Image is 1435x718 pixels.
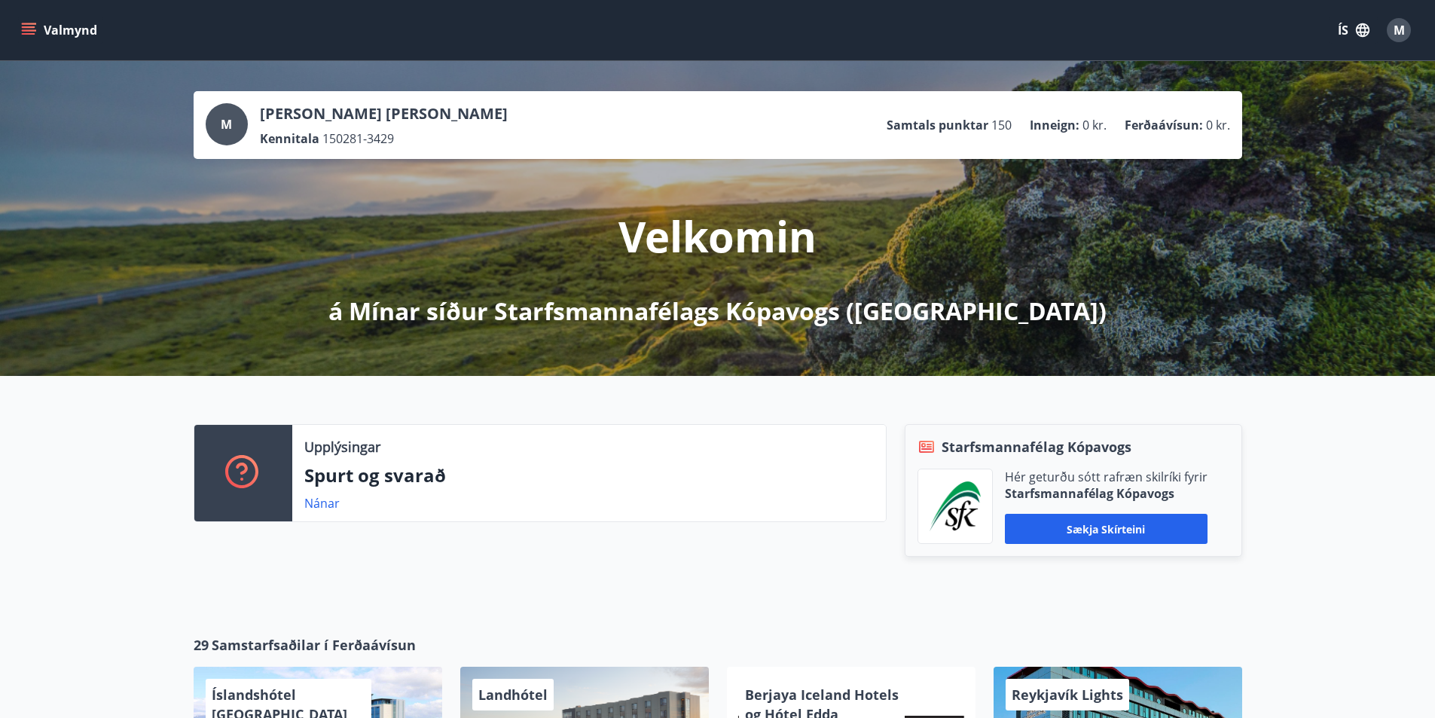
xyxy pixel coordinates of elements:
p: Spurt og svarað [304,463,874,488]
button: M [1381,12,1417,48]
span: Landhótel [478,686,548,704]
span: 0 kr. [1082,117,1107,133]
button: Sækja skírteini [1005,514,1208,544]
span: M [221,116,232,133]
p: Upplýsingar [304,437,380,457]
p: á Mínar síður Starfsmannafélags Kópavogs ([GEOGRAPHIC_DATA]) [328,295,1107,328]
p: Samtals punktar [887,117,988,133]
img: x5MjQkxwhnYn6YREZUTEa9Q4KsBUeQdWGts9Dj4O.png [930,481,981,531]
span: 150 [991,117,1012,133]
span: Reykjavík Lights [1012,686,1123,704]
button: ÍS [1330,17,1378,44]
button: menu [18,17,103,44]
p: Velkomin [618,207,817,264]
p: Kennitala [260,130,319,147]
p: [PERSON_NAME] [PERSON_NAME] [260,103,508,124]
p: Hér geturðu sótt rafræn skilríki fyrir [1005,469,1208,485]
p: Inneign : [1030,117,1079,133]
span: 150281-3429 [322,130,394,147]
span: Samstarfsaðilar í Ferðaávísun [212,635,416,655]
p: Starfsmannafélag Kópavogs [1005,485,1208,502]
span: 0 kr. [1206,117,1230,133]
p: Ferðaávísun : [1125,117,1203,133]
span: M [1394,22,1405,38]
span: 29 [194,635,209,655]
span: Starfsmannafélag Kópavogs [942,437,1131,457]
a: Nánar [304,495,340,512]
